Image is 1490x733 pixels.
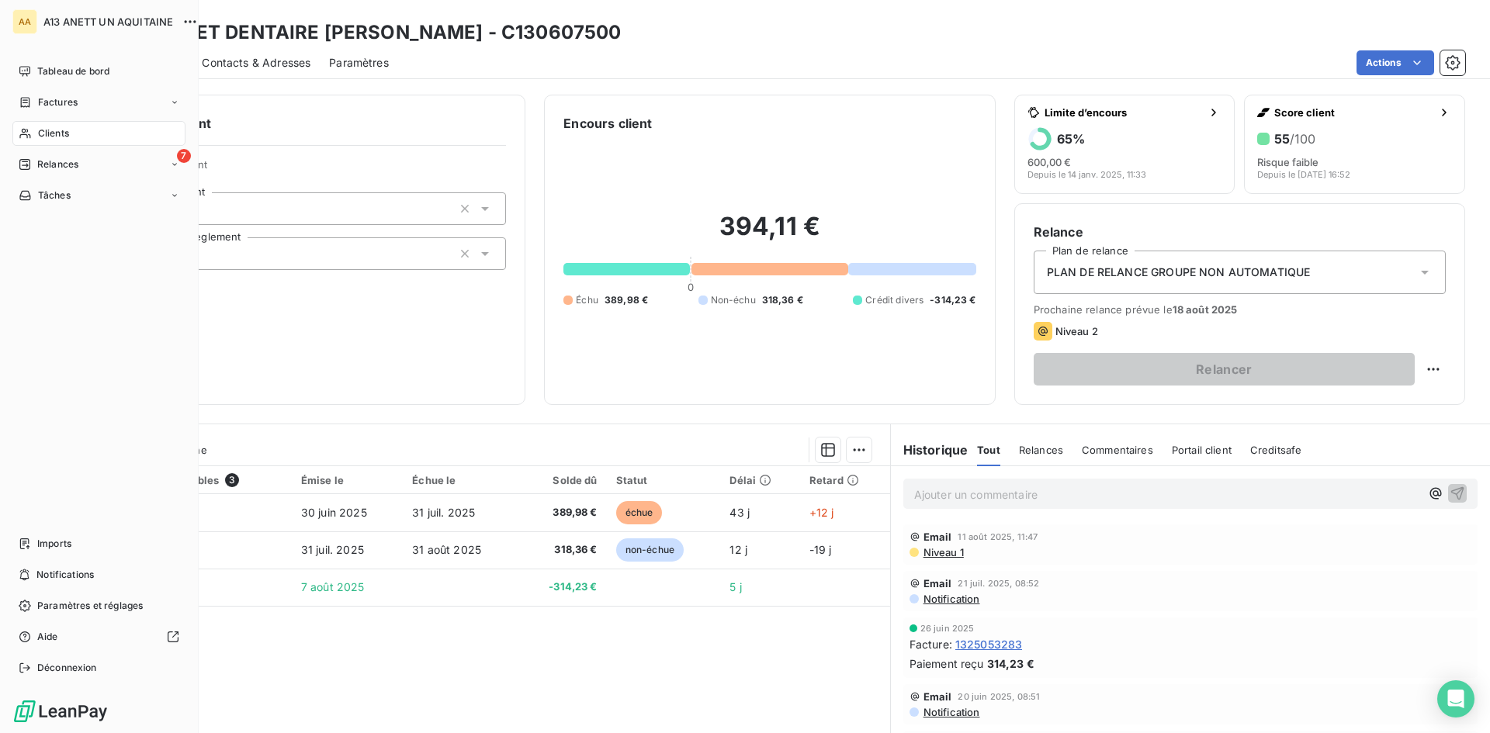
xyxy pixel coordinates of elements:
span: Prochaine relance prévue le [1034,303,1446,316]
a: Tableau de bord [12,59,185,84]
span: Paramètres et réglages [37,599,143,613]
span: Imports [37,537,71,551]
span: 31 août 2025 [412,543,481,556]
h6: Informations client [94,114,506,133]
span: Contacts & Adresses [202,55,310,71]
div: Solde dû [528,474,598,486]
h6: Historique [891,441,968,459]
a: 7Relances [12,152,185,177]
span: Échu [576,293,598,307]
span: A13 ANETT UN AQUITAINE [43,16,173,28]
span: Portail client [1172,444,1232,456]
span: 31 juil. 2025 [412,506,475,519]
span: 21 juil. 2025, 08:52 [958,579,1039,588]
span: 43 j [729,506,750,519]
span: Niveau 1 [922,546,964,558]
span: Notifications [36,568,94,582]
span: Relances [37,157,78,171]
span: échue [616,501,663,524]
span: 318,36 € [528,542,598,558]
a: Imports [12,531,185,556]
span: 600,00 € [1027,156,1071,168]
span: Factures [38,95,78,109]
span: Relances [1019,444,1063,456]
a: Clients [12,121,185,146]
span: 0 [688,281,694,293]
a: Paramètres et réglages [12,593,185,618]
span: Commentaires [1082,444,1153,456]
span: +12 j [809,506,834,519]
span: Notification [922,593,980,605]
span: non-échue [616,538,684,562]
span: 389,98 € [528,505,598,520]
div: Pièces comptables [123,473,282,487]
span: Tâches [38,188,71,202]
div: Retard [809,474,881,486]
h3: CABINET DENTAIRE [PERSON_NAME] - C130607500 [137,19,621,47]
span: 26 juin 2025 [920,624,975,633]
h6: Encours client [563,114,652,133]
button: Limite d’encours65%600,00 €Depuis le 14 janv. 2025, 11:33 [1014,95,1235,194]
span: -314,23 € [930,293,975,307]
span: 20 juin 2025, 08:51 [958,692,1040,701]
span: Email [923,531,952,543]
img: Logo LeanPay [12,699,109,724]
span: Tableau de bord [37,64,109,78]
h6: 65 % [1057,131,1085,147]
span: 12 j [729,543,747,556]
span: Clients [38,126,69,140]
span: Non-échu [711,293,756,307]
div: Statut [616,474,712,486]
span: 389,98 € [605,293,648,307]
span: Niveau 2 [1055,325,1098,337]
a: Factures [12,90,185,115]
span: Notification [922,706,980,718]
span: -19 j [809,543,832,556]
span: Déconnexion [37,661,97,675]
span: 31 juil. 2025 [301,543,364,556]
span: 11 août 2025, 11:47 [958,532,1038,541]
button: Relancer [1034,353,1415,386]
button: Score client55/100Risque faibleDepuis le [DATE] 16:52 [1244,95,1465,194]
span: Risque faible [1257,156,1318,168]
span: 314,23 € [987,655,1034,672]
span: /100 [1290,131,1315,147]
a: Tâches [12,183,185,208]
span: Paiement reçu [910,655,984,672]
div: Open Intercom Messenger [1437,680,1474,717]
div: Émise le [301,474,393,486]
span: Facture : [910,636,952,652]
span: 1325053283 [955,636,1023,652]
span: 30 juin 2025 [301,506,367,519]
span: Paramètres [329,55,389,71]
span: Crédit divers [865,293,923,307]
h2: 394,11 € [563,211,975,258]
span: Aide [37,630,58,644]
span: 7 [177,149,191,163]
span: Limite d’encours [1045,106,1202,119]
span: -314,23 € [528,579,598,595]
span: Depuis le [DATE] 16:52 [1257,170,1350,179]
a: Aide [12,624,185,649]
button: Actions [1357,50,1434,75]
span: Score client [1274,106,1432,119]
div: AA [12,9,37,34]
span: 18 août 2025 [1173,303,1238,316]
span: 5 j [729,580,741,593]
div: Délai [729,474,790,486]
span: 318,36 € [762,293,803,307]
span: Tout [977,444,1000,456]
span: 7 août 2025 [301,580,365,593]
span: Email [923,690,952,703]
span: PLAN DE RELANCE GROUPE NON AUTOMATIQUE [1047,265,1311,280]
div: Échue le [412,474,509,486]
span: Email [923,577,952,590]
h6: 55 [1274,131,1315,147]
h6: Relance [1034,223,1446,241]
span: Propriétés Client [125,158,506,180]
span: Creditsafe [1250,444,1302,456]
span: 3 [225,473,239,487]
